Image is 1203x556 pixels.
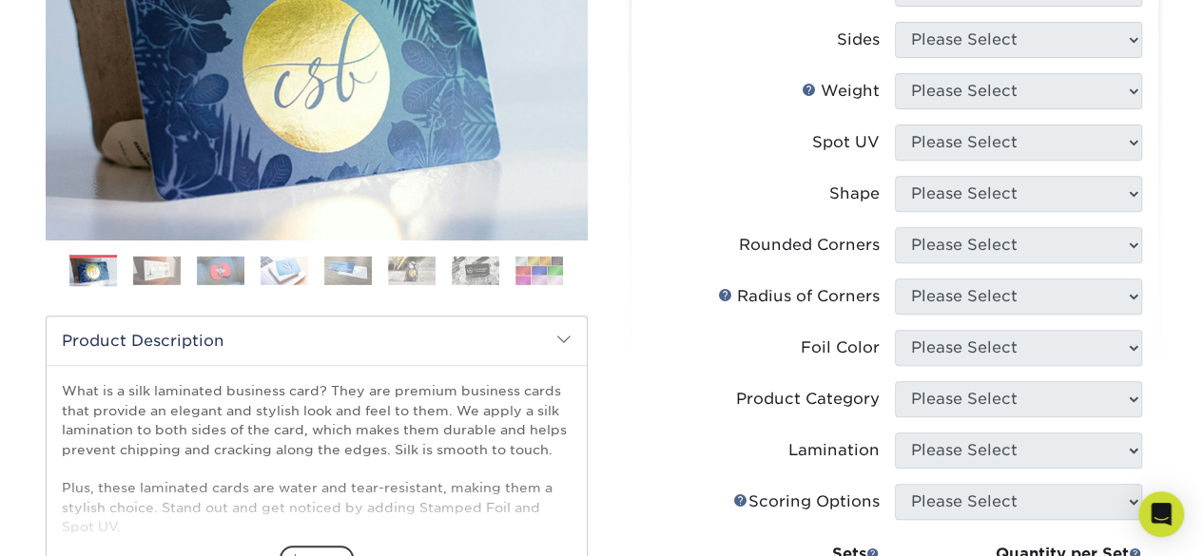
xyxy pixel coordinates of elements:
[515,256,563,285] img: Business Cards 08
[829,182,880,205] div: Shape
[1138,491,1184,537] div: Open Intercom Messenger
[261,256,308,285] img: Business Cards 04
[452,256,499,285] img: Business Cards 07
[837,29,880,51] div: Sides
[788,439,880,462] div: Lamination
[739,234,880,257] div: Rounded Corners
[69,248,117,296] img: Business Cards 01
[801,336,880,359] div: Foil Color
[324,256,372,285] img: Business Cards 05
[197,256,244,285] img: Business Cards 03
[733,490,880,513] div: Scoring Options
[802,80,880,103] div: Weight
[812,131,880,154] div: Spot UV
[133,256,181,285] img: Business Cards 02
[718,285,880,308] div: Radius of Corners
[736,388,880,411] div: Product Category
[388,256,436,285] img: Business Cards 06
[47,316,587,365] h2: Product Description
